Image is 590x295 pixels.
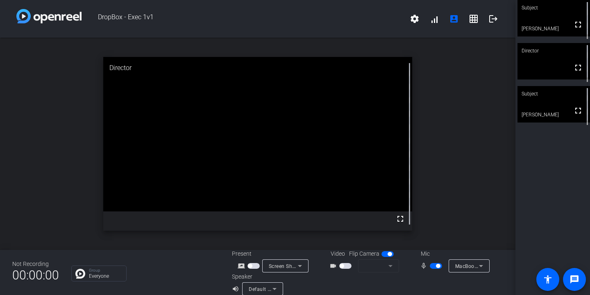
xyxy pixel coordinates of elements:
span: Video [331,250,345,258]
div: Present [232,250,314,258]
span: DropBox - Exec 1v1 [82,9,405,29]
mat-icon: fullscreen [573,63,583,73]
mat-icon: fullscreen [573,106,583,116]
p: Group [89,268,122,272]
p: Everyone [89,274,122,279]
div: Director [517,43,590,59]
span: Screen Sharing [269,263,305,269]
mat-icon: message [570,275,579,284]
img: white-gradient.svg [16,9,82,23]
span: Default - MacBook Pro Speakers (Built-in) [249,286,347,292]
div: Speaker [232,272,281,281]
mat-icon: settings [410,14,420,24]
span: 00:00:00 [12,265,59,285]
mat-icon: volume_up [232,284,242,294]
mat-icon: account_box [449,14,459,24]
div: Mic [413,250,495,258]
div: Director [103,57,413,79]
img: Chat Icon [75,269,85,279]
mat-icon: screen_share_outline [238,261,247,271]
span: MacBook Pro Microphone (Built-in) [455,263,539,269]
button: signal_cellular_alt [424,9,444,29]
mat-icon: videocam_outline [329,261,339,271]
mat-icon: accessibility [543,275,553,284]
div: Not Recording [12,260,59,268]
mat-icon: mic_none [420,261,430,271]
mat-icon: grid_on [469,14,479,24]
mat-icon: fullscreen [395,214,405,224]
mat-icon: logout [488,14,498,24]
span: Flip Camera [349,250,379,258]
mat-icon: fullscreen [573,20,583,29]
div: Subject [517,86,590,102]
